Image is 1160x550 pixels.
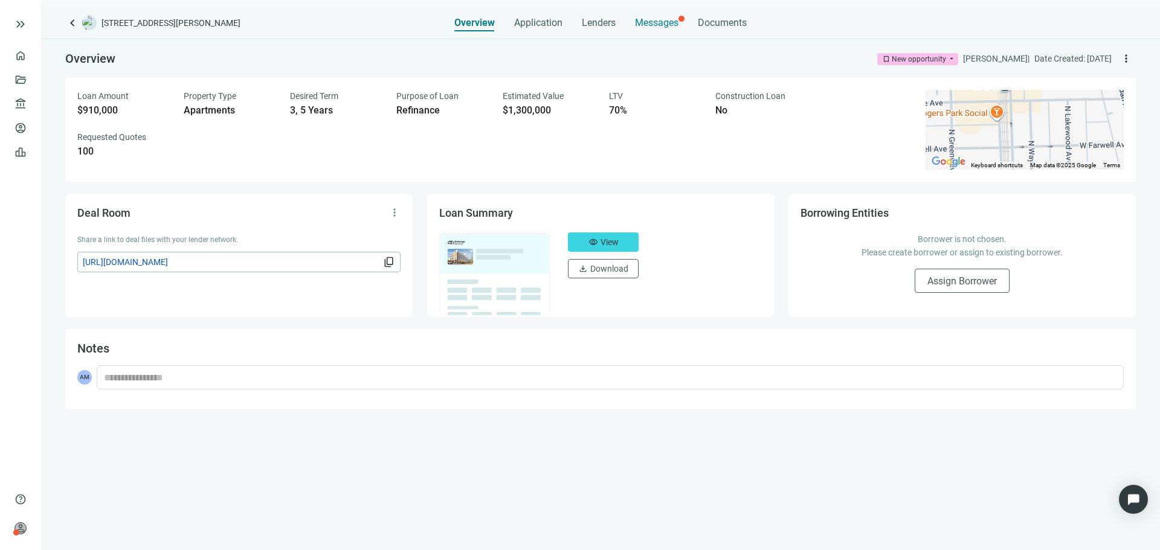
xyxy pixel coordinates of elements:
span: Construction Loan [715,91,785,101]
div: $910,000 [77,104,169,117]
span: Overview [65,51,115,66]
span: more_vert [1120,53,1132,65]
div: [PERSON_NAME] | [963,52,1029,65]
span: [STREET_ADDRESS][PERSON_NAME] [101,17,240,29]
span: [URL][DOMAIN_NAME] [83,255,381,269]
span: Estimated Value [503,91,564,101]
a: Terms (opens in new tab) [1103,162,1120,168]
span: Assign Borrower [927,275,997,287]
div: Apartments [184,104,275,117]
button: more_vert [385,203,404,222]
p: Please create borrower or assign to existing borrower. [813,246,1112,259]
span: bookmark [882,55,891,63]
span: Application [514,17,562,29]
span: download [578,264,588,273]
img: deal-logo [82,16,97,30]
a: Open this area in Google Maps (opens a new window) [929,154,968,170]
span: visibility [588,237,598,247]
span: Property Type [184,91,236,101]
button: Assign Borrower [915,269,1010,293]
p: Borrower is not chosen. [813,232,1112,246]
a: keyboard_arrow_left [65,16,80,30]
span: Lenders [582,17,616,29]
div: $1,300,000 [503,104,594,117]
img: dealOverviewImg [436,229,554,318]
span: LTV [609,91,623,101]
div: Open Intercom Messenger [1119,485,1148,514]
span: Map data ©2025 Google [1030,162,1096,168]
div: 100 [77,145,169,158]
span: Messages [635,17,678,28]
button: visibilityView [568,232,639,252]
span: Borrowing Entities [801,206,889,219]
span: AM [77,370,92,385]
span: account_balance [14,98,23,110]
div: New opportunity [892,53,946,65]
button: downloadDownload [568,259,639,278]
div: 3, 5 Years [290,104,382,117]
span: View [601,237,619,247]
span: Share a link to deal files with your lender network. [77,235,238,244]
button: keyboard_double_arrow_right [13,17,28,31]
span: Loan Amount [77,91,129,101]
span: more_vert [388,206,401,219]
button: more_vert [1116,49,1136,68]
span: Requested Quotes [77,132,146,142]
span: content_copy [383,256,395,268]
img: Google [929,154,968,170]
span: Purpose of Loan [396,91,459,101]
span: Documents [698,17,747,29]
span: person [14,522,27,534]
span: Desired Term [290,91,338,101]
span: Overview [454,17,495,29]
button: Keyboard shortcuts [971,161,1023,170]
span: help [14,493,27,505]
div: Refinance [396,104,488,117]
div: 70% [609,104,701,117]
div: Date Created: [DATE] [1034,52,1112,65]
span: Deal Room [77,206,130,219]
div: No [715,104,807,117]
span: Loan Summary [439,206,513,219]
span: Notes [77,341,109,356]
span: Download [590,264,628,273]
